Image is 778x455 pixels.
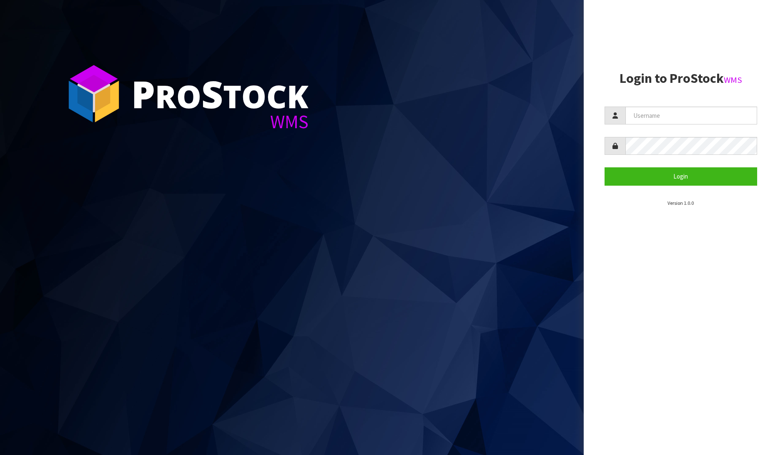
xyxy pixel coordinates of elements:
small: WMS [724,75,742,85]
span: S [201,68,223,119]
small: Version 1.0.0 [668,200,694,206]
div: ro tock [131,75,309,112]
h2: Login to ProStock [605,71,758,86]
button: Login [605,167,758,185]
input: Username [625,107,758,124]
img: ProStock Cube [63,62,125,125]
span: P [131,68,155,119]
div: WMS [131,112,309,131]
